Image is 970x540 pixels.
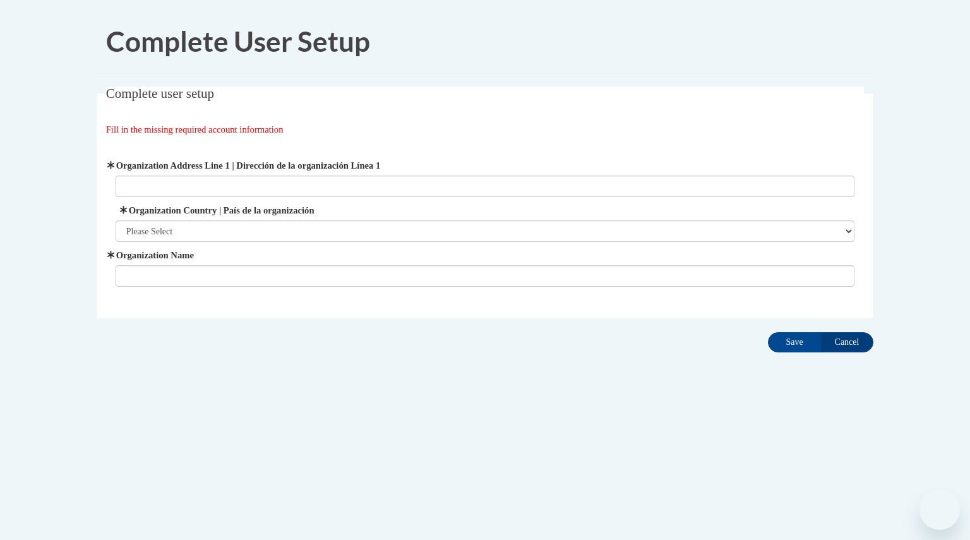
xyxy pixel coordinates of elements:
[919,489,960,530] iframe: Button to launch messaging window
[106,86,214,101] span: Complete user setup
[106,124,284,135] span: Fill in the missing required account information
[116,159,855,172] label: Organization Address Line 1 | Dirección de la organización Línea 1
[116,248,855,262] label: Organization Name
[768,332,821,352] input: Save
[106,25,370,57] span: Complete User Setup
[820,332,873,352] input: Cancel
[116,203,855,217] label: Organization Country | País de la organización
[116,265,855,287] input: Metadata input
[116,176,855,197] input: Metadata input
